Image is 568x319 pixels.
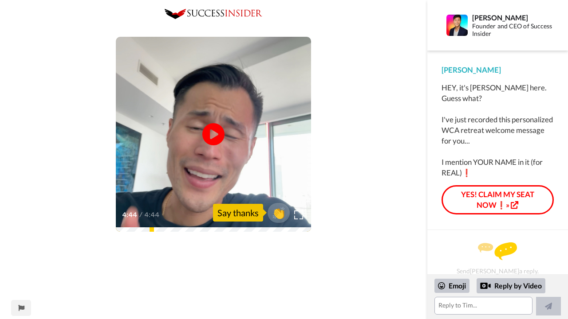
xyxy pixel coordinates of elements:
div: HEY, it's [PERSON_NAME] here. Guess what? I've just recorded this personalized WCA retreat welcom... [442,82,554,178]
div: [PERSON_NAME] [472,13,553,22]
a: YES! CLAIM MY SEAT NOW❗» [442,185,554,215]
div: Reply by Video [477,278,545,293]
div: Founder and CEO of Success Insider [472,23,553,38]
img: message.svg [478,242,517,260]
div: Say thanks [213,204,263,222]
img: Full screen [294,210,303,219]
span: 4:44 [144,210,160,220]
span: 4:44 [122,210,138,220]
img: Profile Image [446,15,468,36]
span: / [139,210,142,220]
div: Send [PERSON_NAME] a reply. [439,245,556,272]
div: Reply by Video [480,280,491,291]
span: 👏 [268,206,290,220]
div: Emoji [434,279,469,293]
div: [PERSON_NAME] [442,65,554,75]
img: 0c8b3de2-5a68-4eb7-92e8-72f868773395 [165,9,262,19]
button: 👏 [268,203,290,223]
